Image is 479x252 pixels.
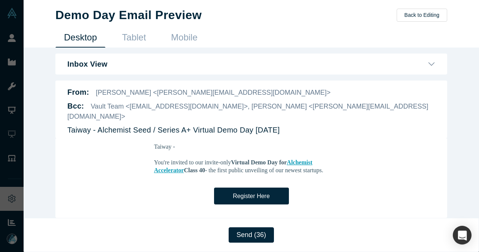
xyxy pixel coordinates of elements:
[96,89,330,96] span: [PERSON_NAME] <[PERSON_NAME][EMAIL_ADDRESS][DOMAIN_NAME]>
[67,60,435,69] button: Inbox View
[67,60,107,69] b: Inbox View
[55,8,202,22] h1: Demo Day Email Preview
[397,9,447,22] button: Back to Editing
[67,102,84,110] b: Bcc :
[67,124,280,136] p: Taiway - Alchemist Seed / Series A+ Virtual Demo Day [DATE]
[229,227,274,243] button: Send (36)
[67,103,428,120] span: Vault Team <[EMAIL_ADDRESS][DOMAIN_NAME]>, [PERSON_NAME] <[PERSON_NAME][EMAIL_ADDRESS][DOMAIN_NAME]>
[113,30,155,48] a: Tablet
[55,30,106,48] a: Desktop
[162,30,206,48] a: Mobile
[67,138,435,212] iframe: DemoDay Email Preview
[67,88,89,96] b: From:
